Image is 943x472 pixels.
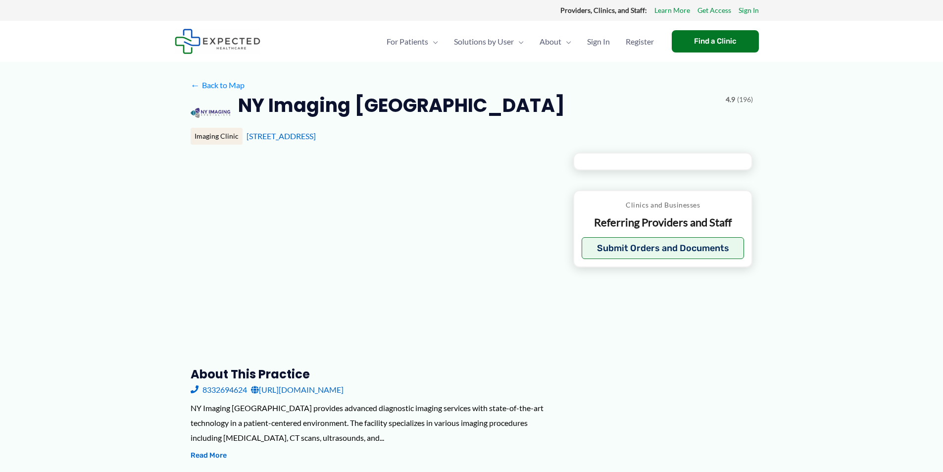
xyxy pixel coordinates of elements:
[191,128,243,145] div: Imaging Clinic
[540,24,561,59] span: About
[191,401,557,445] div: NY Imaging [GEOGRAPHIC_DATA] provides advanced diagnostic imaging services with state-of-the-art ...
[561,24,571,59] span: Menu Toggle
[582,215,744,230] p: Referring Providers and Staff
[454,24,514,59] span: Solutions by User
[191,382,247,397] a: 8332694624
[191,450,227,462] button: Read More
[175,29,260,54] img: Expected Healthcare Logo - side, dark font, small
[672,30,759,52] a: Find a Clinic
[251,382,344,397] a: [URL][DOMAIN_NAME]
[379,24,446,59] a: For PatientsMenu Toggle
[739,4,759,17] a: Sign In
[238,93,565,117] h2: NY Imaging [GEOGRAPHIC_DATA]
[582,237,744,259] button: Submit Orders and Documents
[514,24,524,59] span: Menu Toggle
[532,24,579,59] a: AboutMenu Toggle
[560,6,647,14] strong: Providers, Clinics, and Staff:
[654,4,690,17] a: Learn More
[726,93,735,106] span: 4.9
[618,24,662,59] a: Register
[579,24,618,59] a: Sign In
[428,24,438,59] span: Menu Toggle
[697,4,731,17] a: Get Access
[191,78,245,93] a: ←Back to Map
[191,367,557,382] h3: About this practice
[247,131,316,141] a: [STREET_ADDRESS]
[582,199,744,211] p: Clinics and Businesses
[446,24,532,59] a: Solutions by UserMenu Toggle
[191,80,200,90] span: ←
[387,24,428,59] span: For Patients
[737,93,753,106] span: (196)
[626,24,654,59] span: Register
[379,24,662,59] nav: Primary Site Navigation
[587,24,610,59] span: Sign In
